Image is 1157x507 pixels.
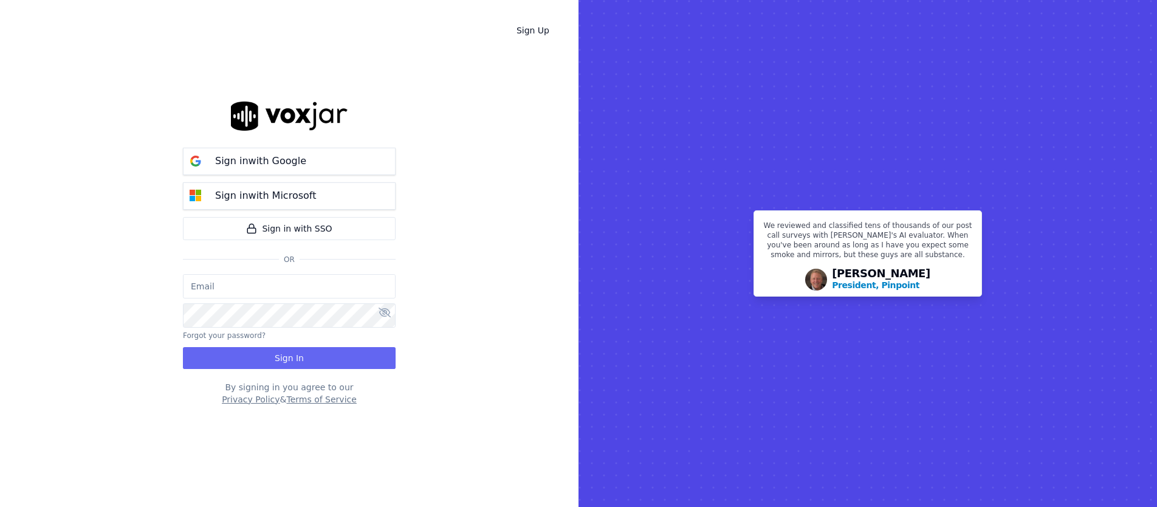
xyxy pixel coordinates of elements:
[183,347,396,369] button: Sign In
[183,148,396,175] button: Sign inwith Google
[184,184,208,208] img: microsoft Sign in button
[183,381,396,405] div: By signing in you agree to our &
[184,149,208,173] img: google Sign in button
[507,19,559,41] a: Sign Up
[761,221,974,264] p: We reviewed and classified tens of thousands of our post call surveys with [PERSON_NAME]'s AI eva...
[805,269,827,291] img: Avatar
[832,279,919,291] p: President, Pinpoint
[286,393,356,405] button: Terms of Service
[832,268,930,291] div: [PERSON_NAME]
[183,274,396,298] input: Email
[183,331,266,340] button: Forgot your password?
[183,217,396,240] a: Sign in with SSO
[222,393,280,405] button: Privacy Policy
[183,182,396,210] button: Sign inwith Microsoft
[231,102,348,130] img: logo
[215,188,316,203] p: Sign in with Microsoft
[215,154,306,168] p: Sign in with Google
[279,255,300,264] span: Or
